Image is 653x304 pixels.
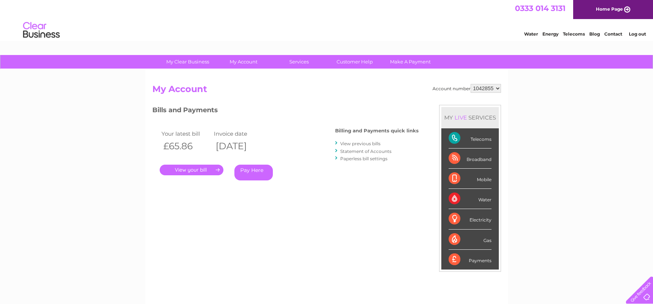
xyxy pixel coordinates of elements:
[152,105,419,118] h3: Bills and Payments
[324,55,385,69] a: Customer Help
[449,169,491,189] div: Mobile
[212,139,265,154] th: [DATE]
[449,149,491,169] div: Broadband
[449,230,491,250] div: Gas
[160,165,223,175] a: .
[160,139,212,154] th: £65.86
[524,31,538,37] a: Water
[563,31,585,37] a: Telecoms
[23,19,60,41] img: logo.png
[213,55,274,69] a: My Account
[269,55,329,69] a: Services
[160,129,212,139] td: Your latest bill
[449,250,491,270] div: Payments
[589,31,600,37] a: Blog
[335,128,419,133] h4: Billing and Payments quick links
[629,31,646,37] a: Log out
[380,55,441,69] a: Make A Payment
[604,31,622,37] a: Contact
[515,4,565,13] a: 0333 014 3131
[433,84,501,93] div: Account number
[340,149,392,154] a: Statement of Accounts
[152,84,501,98] h2: My Account
[234,165,273,180] a: Pay Here
[542,31,559,37] a: Energy
[154,4,500,36] div: Clear Business is a trading name of Verastar Limited (registered in [GEOGRAPHIC_DATA] No. 3667643...
[449,209,491,229] div: Electricity
[340,156,387,161] a: Paperless bill settings
[340,141,381,146] a: View previous bills
[212,129,265,139] td: Invoice date
[441,107,499,128] div: MY SERVICES
[449,189,491,209] div: Water
[449,128,491,149] div: Telecoms
[157,55,218,69] a: My Clear Business
[453,114,468,121] div: LIVE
